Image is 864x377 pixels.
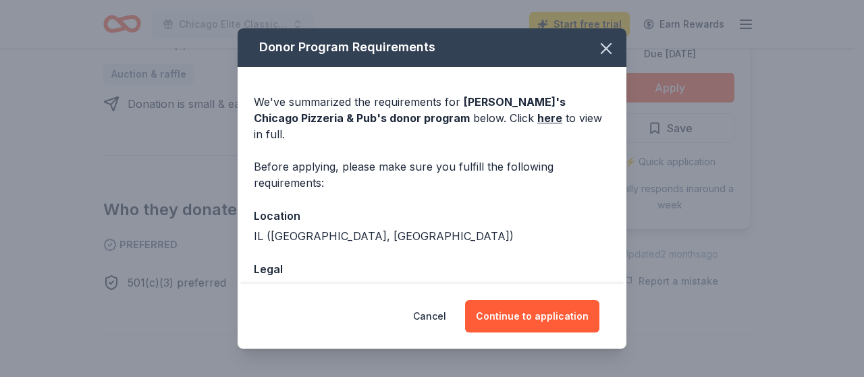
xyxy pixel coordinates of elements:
div: Donor Program Requirements [238,28,626,67]
div: 501(c)(3) preferred [254,281,610,297]
div: Location [254,207,610,225]
div: We've summarized the requirements for below. Click to view in full. [254,94,610,142]
div: Legal [254,260,610,278]
button: Cancel [413,300,446,332]
div: Before applying, please make sure you fulfill the following requirements: [254,158,610,191]
button: Continue to application [465,300,599,332]
div: IL ([GEOGRAPHIC_DATA], [GEOGRAPHIC_DATA]) [254,228,610,244]
a: here [537,110,562,126]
